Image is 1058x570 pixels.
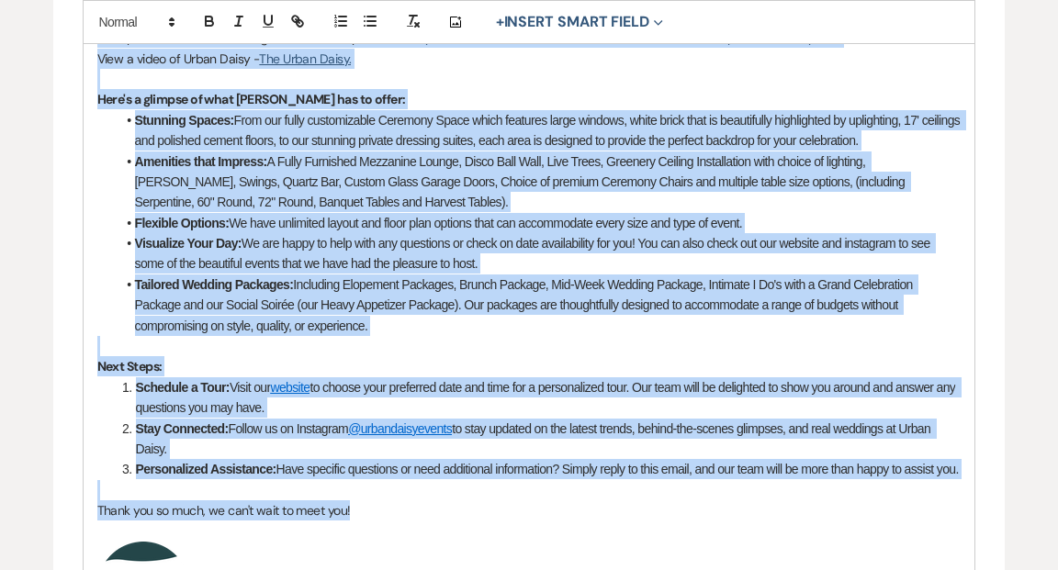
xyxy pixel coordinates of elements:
[135,154,267,169] strong: Amenities that Impress:
[135,216,230,230] strong: Flexible Options:
[135,277,294,292] strong: Tailored Wedding Packages:
[136,380,230,395] strong: Schedule a Tour:
[97,358,163,374] strong: Next Steps:
[135,113,234,128] strong: Stunning Spaces:
[117,459,962,479] li: Have specific questions or need additional information? Simply reply to this email, and our team ...
[117,377,962,419] li: Visit our to choose your preferred date and time for a personalized tour. Our team will be deligh...
[135,236,242,251] strong: Visualize Your Day:
[97,50,260,67] span: View a video of Urban Daisy -
[97,91,406,107] strong: Here's a glimpse of what [PERSON_NAME] has to offer:
[496,15,504,29] span: +
[348,421,452,436] a: @urbandaisyevents
[116,151,962,213] li: A Fully Furnished Mezzanine Lounge, Disco Ball Wall, Live Trees, Greenery Ceiling Installation wi...
[490,11,670,33] button: Insert Smart Field
[136,462,276,476] strong: Personalized Assistance:
[97,500,962,520] p: Thank you so much, we can't wait to meet you!
[117,419,962,460] li: Follow us on Instagram to stay updated on the latest trends, behind-the-scenes glimpses, and real...
[116,110,962,151] li: From our fully customizable Ceremony Space which features large windows, white brick that is beau...
[270,380,310,395] a: website
[116,274,962,336] li: Including Elopement Packages, Brunch Package, Mid-Week Wedding Package, Intimate I Do's with a Gr...
[116,233,962,274] li: We are happy to help with any questions or check on date availability for you! You can also check...
[136,421,229,436] strong: Stay Connected:
[116,213,962,233] li: We have unlimited layout and floor plan options that can accommodate every size and type of event.
[259,50,351,67] a: The Urban Daisy.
